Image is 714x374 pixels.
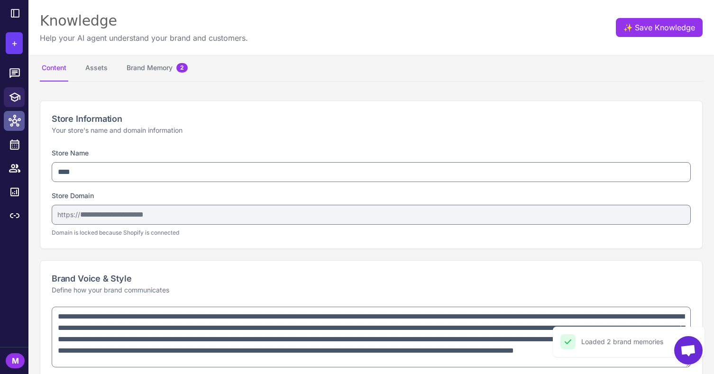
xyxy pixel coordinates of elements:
[40,11,248,30] div: Knowledge
[11,36,18,50] span: +
[674,336,703,365] a: Open chat
[40,55,68,82] button: Content
[685,334,700,349] button: Close
[52,285,691,295] p: Define how your brand communicates
[52,228,691,237] p: Domain is locked because Shopify is connected
[623,22,631,29] span: ✨
[6,32,23,54] button: +
[6,353,25,368] div: M
[581,337,663,347] div: Loaded 2 brand memories
[52,149,89,157] label: Store Name
[176,63,188,73] span: 2
[83,55,110,82] button: Assets
[52,125,691,136] p: Your store's name and domain information
[52,112,691,125] h2: Store Information
[52,192,94,200] label: Store Domain
[125,55,190,82] button: Brand Memory2
[616,18,703,37] button: ✨Save Knowledge
[52,272,691,285] h2: Brand Voice & Style
[40,32,248,44] p: Help your AI agent understand your brand and customers.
